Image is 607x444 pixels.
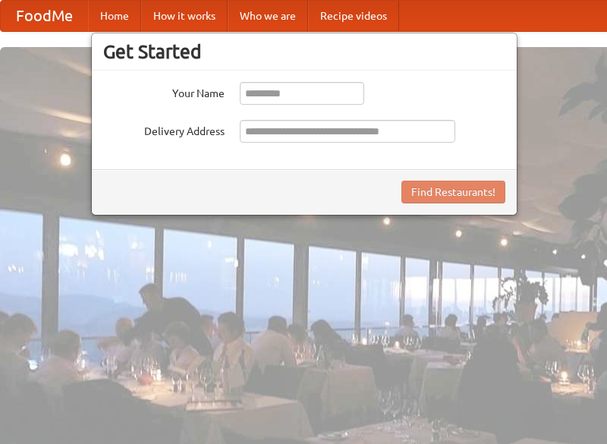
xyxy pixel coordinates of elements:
a: Who we are [228,1,308,31]
a: Home [88,1,141,31]
button: Find Restaurants! [401,181,505,203]
a: Recipe videos [308,1,399,31]
label: Your Name [103,82,225,101]
h3: Get Started [103,40,505,63]
label: Delivery Address [103,120,225,139]
a: FoodMe [1,1,88,31]
a: How it works [141,1,228,31]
